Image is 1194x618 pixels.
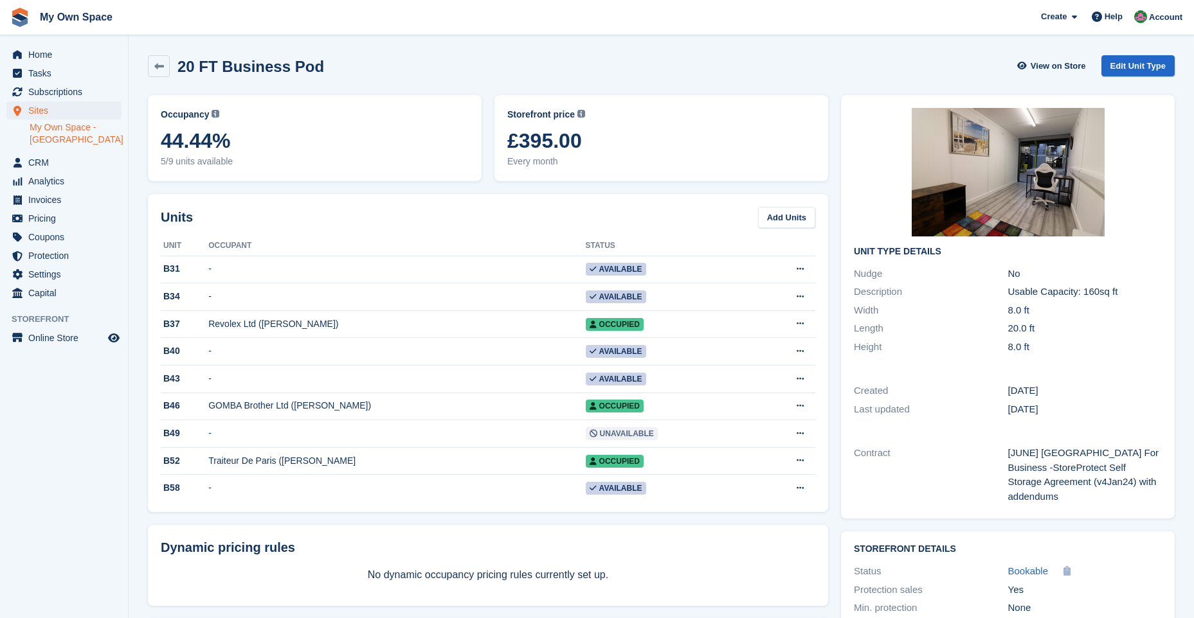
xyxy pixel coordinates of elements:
[6,228,122,246] a: menu
[28,329,105,347] span: Online Store
[507,129,815,152] span: £395.00
[586,400,644,412] span: Occupied
[1008,285,1162,299] div: Usable Capacity: 160sq ft
[6,154,122,172] a: menu
[1008,340,1162,355] div: 8.0 ft
[586,482,646,495] span: Available
[507,108,575,121] span: Storefront price
[1008,303,1162,318] div: 8.0 ft
[586,345,646,358] span: Available
[161,454,208,468] div: B52
[854,564,1008,579] div: Status
[106,330,122,346] a: Preview store
[208,399,585,412] div: GOMBA Brother Ltd ([PERSON_NAME])
[586,263,646,276] span: Available
[161,344,208,358] div: B40
[1008,384,1162,398] div: [DATE]
[30,121,122,146] a: My Own Space - [GEOGRAPHIC_DATA]
[6,46,122,64] a: menu
[208,256,585,283] td: -
[177,58,324,75] h2: 20 FT Business Pod
[1101,55,1175,76] a: Edit Unit Type
[854,321,1008,336] div: Length
[161,317,208,331] div: B37
[208,475,585,502] td: -
[28,83,105,101] span: Subscriptions
[1008,565,1049,576] span: Bookable
[586,236,753,256] th: Status
[28,46,105,64] span: Home
[1016,55,1091,76] a: View on Store
[854,303,1008,318] div: Width
[28,265,105,283] span: Settings
[161,372,208,385] div: B43
[28,228,105,246] span: Coupons
[854,601,1008,615] div: Min. protection
[6,209,122,227] a: menu
[1031,60,1086,73] span: View on Store
[161,567,815,583] p: No dynamic occupancy pricing rules currently set up.
[208,366,585,393] td: -
[1008,446,1162,504] div: [JUNE] [GEOGRAPHIC_DATA] For Business -StoreProtect Self Storage Agreement (v4Jan24) with addendums
[6,284,122,302] a: menu
[208,454,585,468] div: Traiteur De Paris ([PERSON_NAME]
[854,583,1008,597] div: Protection sales
[507,155,815,168] span: Every month
[1008,321,1162,336] div: 20.0 ft
[161,155,469,168] span: 5/9 units available
[1134,10,1147,23] img: Lucy Parry
[1008,564,1049,579] a: Bookable
[854,446,1008,504] div: Contract
[1008,402,1162,417] div: [DATE]
[6,64,122,82] a: menu
[1008,601,1162,615] div: None
[35,6,118,28] a: My Own Space
[854,340,1008,355] div: Height
[586,290,646,303] span: Available
[12,313,128,326] span: Storefront
[854,285,1008,299] div: Description
[586,455,644,468] span: Occupied
[586,427,658,440] span: Unavailable
[912,108,1105,236] img: CSS_Office-Container_9-scaled.jpg
[28,284,105,302] span: Capital
[161,427,208,440] div: B49
[28,154,105,172] span: CRM
[28,247,105,265] span: Protection
[6,329,122,347] a: menu
[161,399,208,412] div: B46
[6,102,122,119] a: menu
[161,262,208,276] div: B31
[208,317,585,331] div: Revolex Ltd ([PERSON_NAME])
[6,191,122,209] a: menu
[854,402,1008,417] div: Last updated
[208,236,585,256] th: Occupant
[1041,10,1067,23] span: Create
[161,538,815,557] div: Dynamic pricing rules
[6,83,122,101] a: menu
[1105,10,1123,23] span: Help
[6,265,122,283] a: menu
[586,373,646,385] span: Available
[10,8,30,27] img: stora-icon-8386f47178a22dfd0bd8f6a31ec36ba5ce8667c1dd55bd0f319d3a0aa187defe.svg
[6,247,122,265] a: menu
[28,191,105,209] span: Invoices
[586,318,644,331] span: Occupied
[161,207,193,227] h2: Units
[854,384,1008,398] div: Created
[577,110,585,118] img: icon-info-grey-7440780725fd019a000dd9b08b2336e03edf1995a4989e88bcd33f0948082b44.svg
[6,172,122,190] a: menu
[161,481,208,495] div: B58
[28,64,105,82] span: Tasks
[854,247,1162,257] h2: Unit Type details
[1008,267,1162,281] div: No
[1149,11,1182,24] span: Account
[208,338,585,366] td: -
[161,129,469,152] span: 44.44%
[208,420,585,448] td: -
[161,108,209,121] span: Occupancy
[1008,583,1162,597] div: Yes
[758,207,815,228] a: Add Units
[854,544,1162,554] h2: Storefront Details
[208,283,585,311] td: -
